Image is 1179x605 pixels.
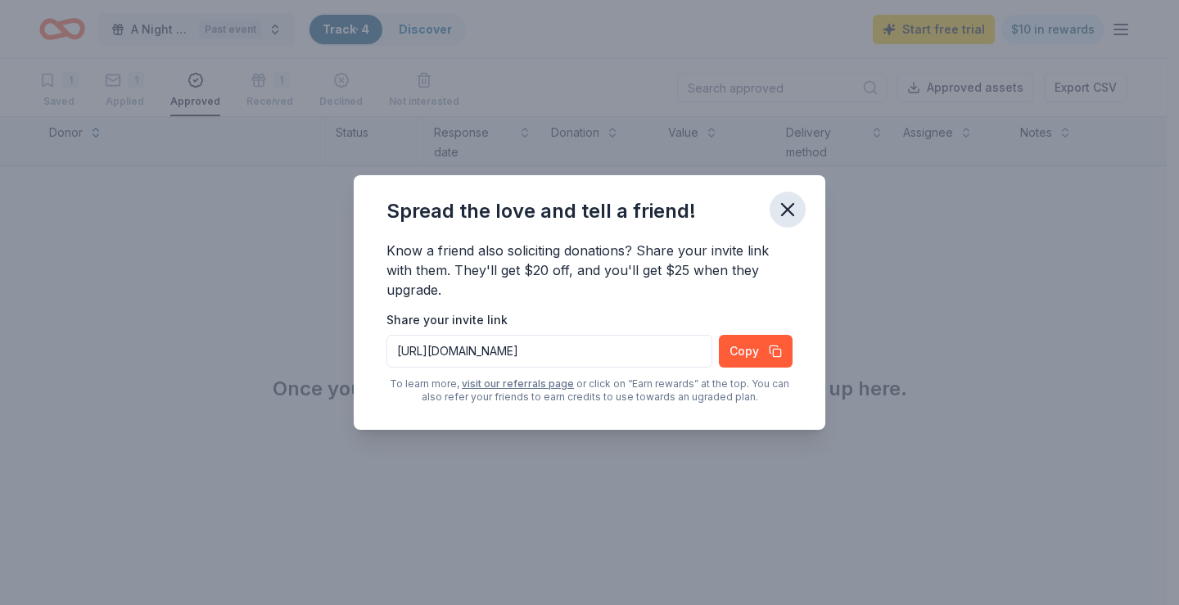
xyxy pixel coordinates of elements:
[386,312,508,328] label: Share your invite link
[386,377,793,404] div: To learn more, or click on “Earn rewards” at the top. You can also refer your friends to earn cre...
[462,377,574,391] a: visit our referrals page
[719,335,793,368] button: Copy
[386,241,793,303] div: Know a friend also soliciting donations? Share your invite link with them. They'll get $20 off, a...
[386,198,696,224] div: Spread the love and tell a friend!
